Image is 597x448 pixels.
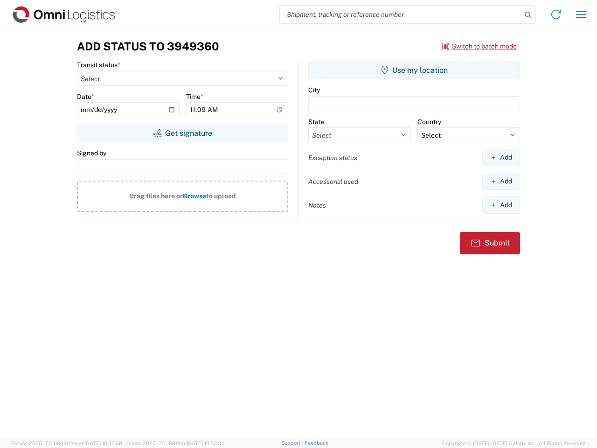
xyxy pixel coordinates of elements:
[460,232,520,254] button: Submit
[126,441,224,446] span: Client: 2025.17.0-159f9de
[77,61,120,69] label: Transit status
[305,440,328,446] a: Feedback
[187,441,224,446] span: [DATE] 10:23:34
[482,149,520,166] button: Add
[11,441,122,446] span: Server: 2025.17.0-1194904eeae
[308,61,520,79] button: Use my location
[308,118,325,126] label: State
[417,118,441,126] label: Country
[280,6,521,23] input: Shipment, tracking or reference number
[308,177,358,186] label: Accessorial used
[308,86,320,94] label: City
[206,192,236,200] span: to upload
[84,441,122,446] span: [DATE] 10:32:38
[482,173,520,190] button: Add
[482,196,520,214] button: Add
[129,192,183,200] span: Drag files here or
[441,39,517,54] button: Switch to batch mode
[183,192,206,200] span: Browse
[77,149,106,157] label: Signed by
[308,154,357,162] label: Exception status
[77,40,219,53] h3: Add Status to 3949360
[308,201,326,210] label: Notes
[77,92,94,101] label: Date
[77,124,288,142] button: Get signature
[186,92,203,101] label: Time
[442,439,586,448] span: Copyright © [DATE]-[DATE] Agistix Inc., All Rights Reserved
[281,440,305,446] a: Support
